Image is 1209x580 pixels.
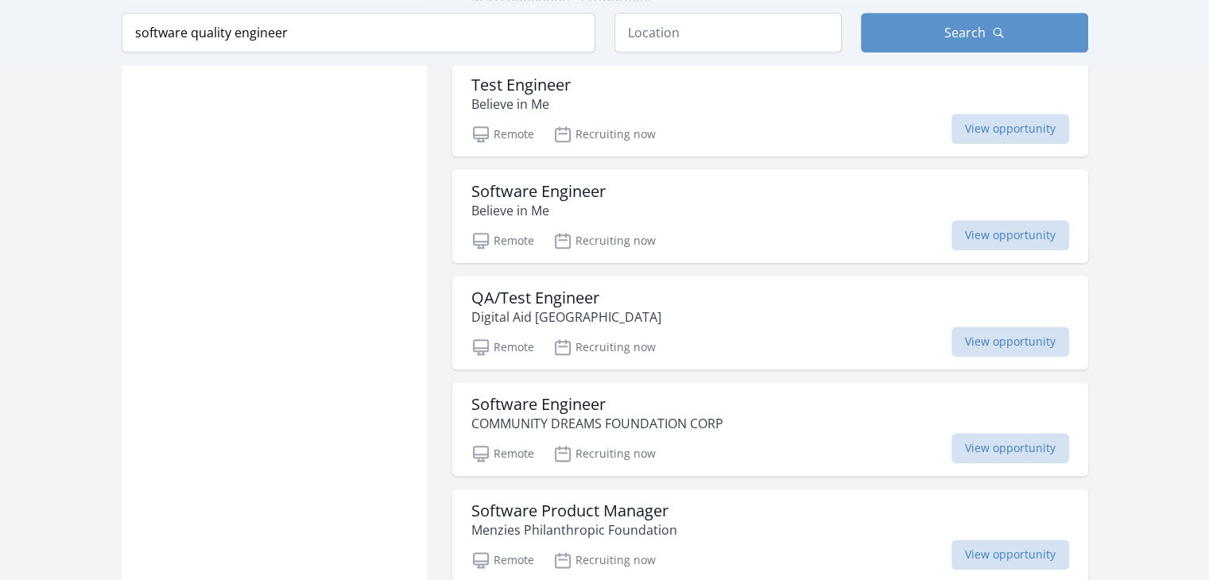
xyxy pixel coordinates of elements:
button: Search [861,13,1088,52]
input: Keyword [122,13,595,52]
a: Software Engineer Believe in Me Remote Recruiting now View opportunity [452,169,1088,263]
span: View opportunity [951,433,1069,463]
p: Recruiting now [553,125,656,144]
p: Recruiting now [553,551,656,570]
input: Location [614,13,842,52]
p: Digital Aid [GEOGRAPHIC_DATA] [471,307,661,327]
p: Remote [471,444,534,463]
p: Remote [471,125,534,144]
span: Search [944,23,986,42]
a: Software Engineer COMMUNITY DREAMS FOUNDATION CORP Remote Recruiting now View opportunity [452,382,1088,476]
p: Believe in Me [471,95,571,114]
p: Remote [471,338,534,357]
p: Remote [471,551,534,570]
h3: Software Engineer [471,182,606,201]
h3: QA/Test Engineer [471,288,661,307]
span: View opportunity [951,327,1069,357]
p: Recruiting now [553,338,656,357]
p: Recruiting now [553,444,656,463]
p: COMMUNITY DREAMS FOUNDATION CORP [471,414,723,433]
a: QA/Test Engineer Digital Aid [GEOGRAPHIC_DATA] Remote Recruiting now View opportunity [452,276,1088,369]
span: View opportunity [951,539,1069,570]
p: Believe in Me [471,201,606,220]
span: View opportunity [951,220,1069,250]
p: Remote [471,231,534,250]
h3: Test Engineer [471,75,571,95]
p: Recruiting now [553,231,656,250]
h3: Software Product Manager [471,501,677,520]
a: Test Engineer Believe in Me Remote Recruiting now View opportunity [452,63,1088,157]
h3: Software Engineer [471,395,723,414]
span: View opportunity [951,114,1069,144]
p: Menzies Philanthropic Foundation [471,520,677,539]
